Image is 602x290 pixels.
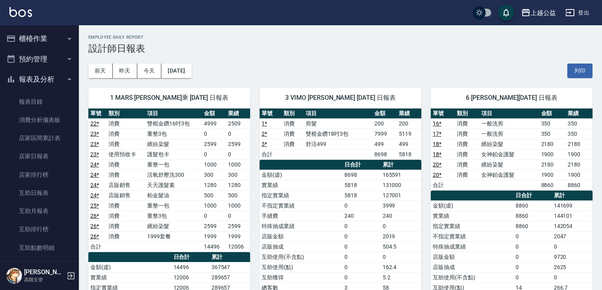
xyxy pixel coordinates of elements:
th: 項目 [479,109,539,119]
td: 重整3包 [145,129,202,139]
td: 消費 [455,129,479,139]
td: 指定實業績 [431,221,514,231]
td: 0 [514,231,552,241]
div: 上越公益 [531,8,556,18]
a: 店家區間累計表 [3,129,76,147]
td: 不指定實業績 [431,231,514,241]
img: Logo [9,7,32,17]
td: 活氧舒壓洗300 [145,170,202,180]
td: 1280 [202,180,226,190]
span: 3 VIMO [PERSON_NAME] [DATE] 日報表 [269,94,412,102]
td: 240 [381,211,421,221]
td: 消費 [282,139,304,149]
a: 互助排行榜 [3,220,76,238]
td: 雙棍金鑽16吋3包 [145,118,202,129]
td: 0 [342,241,380,252]
td: 消費 [107,159,145,170]
td: 消費 [455,159,479,170]
th: 項目 [304,109,372,119]
th: 業績 [566,109,593,119]
td: 互助使用(點) [260,262,343,272]
th: 金額 [539,109,566,119]
td: 使用預收卡 [107,149,145,159]
td: 165591 [381,170,421,180]
button: 預約管理 [3,49,76,69]
td: 不指定實業績 [260,200,343,211]
td: 5818 [342,180,380,190]
td: 141699 [552,200,593,211]
td: 0 [552,241,593,252]
td: 500 [202,190,226,200]
td: 舒活499 [304,139,372,149]
td: 一般洗剪 [479,129,539,139]
td: 8860 [566,180,593,190]
td: 8860 [514,200,552,211]
a: 店家日報表 [3,147,76,165]
h2: Employee Daily Report [88,35,593,40]
td: 500 [226,190,250,200]
button: 前天 [88,64,113,78]
td: 4999 [202,118,226,129]
button: [DATE] [161,64,191,78]
td: 1000 [202,200,226,211]
table: a dense table [260,109,421,160]
a: 消費分析儀表板 [3,111,76,129]
td: 一般洗剪 [479,118,539,129]
button: 櫃檯作業 [3,28,76,49]
td: 350 [539,118,566,129]
td: 0 [552,272,593,283]
td: 消費 [107,139,145,149]
td: 8860 [514,221,552,231]
td: 消費 [107,118,145,129]
td: 300 [202,170,226,180]
th: 業績 [226,109,250,119]
td: 8860 [539,180,566,190]
td: 重整3包 [145,211,202,221]
th: 類別 [455,109,479,119]
td: 0 [381,221,421,231]
td: 0 [514,272,552,283]
td: 350 [566,129,593,139]
td: 300 [226,170,250,180]
td: 0 [342,272,380,283]
td: 消費 [455,139,479,149]
td: 繽紛染髮 [479,139,539,149]
td: 0 [202,129,226,139]
span: 1 MARS [PERSON_NAME]乘 [DATE] 日報表 [98,94,241,102]
a: 互助日報表 [3,184,76,202]
th: 日合計 [172,252,209,262]
a: 互助點數明細 [3,239,76,257]
td: 12006 [172,272,209,283]
th: 類別 [107,109,145,119]
td: 消費 [282,129,304,139]
td: 367547 [209,262,250,272]
td: 2019 [381,231,421,241]
td: 9720 [552,252,593,262]
th: 項目 [145,109,202,119]
td: 0 [226,149,250,159]
td: 合計 [260,149,282,159]
td: 消費 [107,221,145,231]
button: 列印 [567,64,593,78]
th: 日合計 [342,160,380,170]
td: 200 [372,118,397,129]
td: 3999 [381,200,421,211]
th: 單號 [431,109,455,119]
th: 累計 [209,252,250,262]
td: 金額(虛) [88,262,172,272]
td: 金額(虛) [431,200,514,211]
td: 7999 [372,129,397,139]
td: 2599 [202,139,226,149]
td: 2599 [226,139,250,149]
td: 2625 [552,262,593,272]
td: 繽紛染髮 [479,159,539,170]
th: 金額 [202,109,226,119]
td: 162.4 [381,262,421,272]
td: 240 [342,211,380,221]
td: 2180 [566,159,593,170]
td: 女神鉑金護髮 [479,149,539,159]
td: 2509 [226,118,250,129]
td: 店販金額 [260,231,343,241]
a: 互助業績報表 [3,257,76,275]
td: 1900 [566,149,593,159]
